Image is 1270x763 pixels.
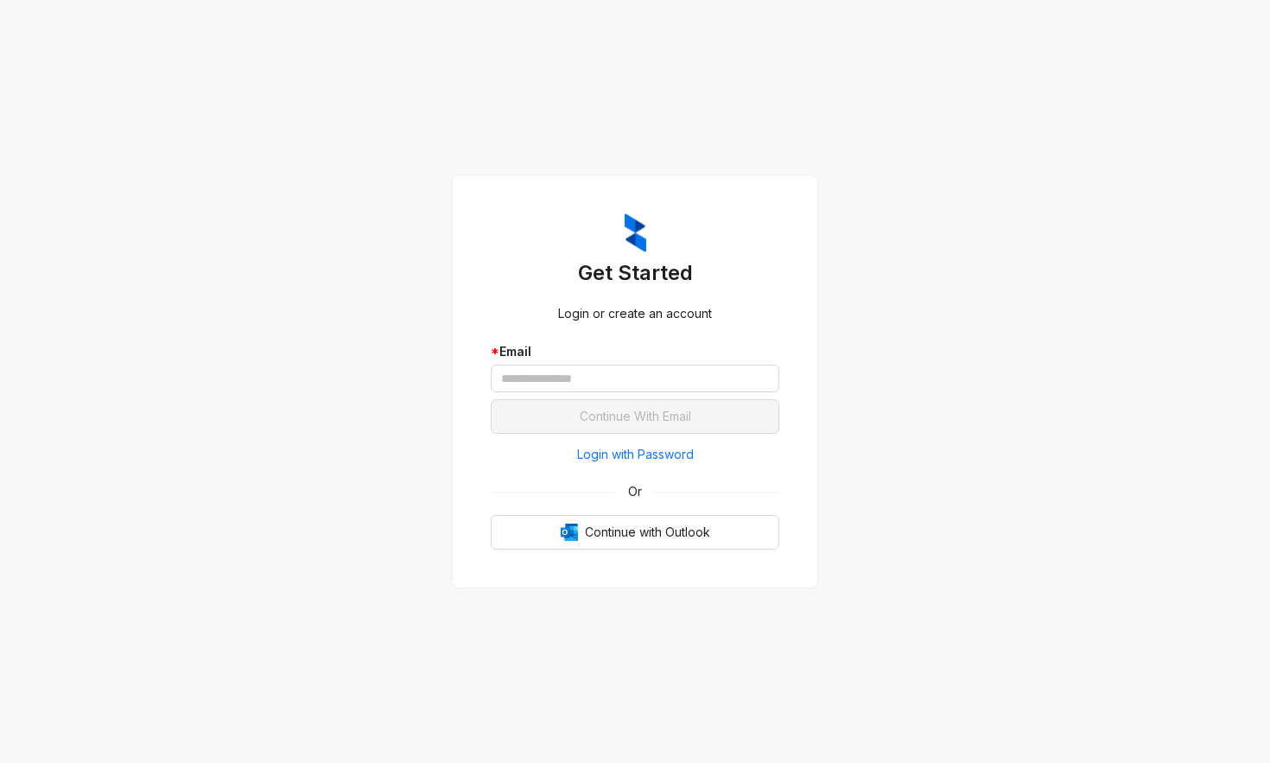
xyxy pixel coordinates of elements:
[491,515,779,550] button: OutlookContinue with Outlook
[491,304,779,323] div: Login or create an account
[625,213,646,253] img: ZumaIcon
[616,482,654,501] span: Or
[491,399,779,434] button: Continue With Email
[491,259,779,287] h3: Get Started
[491,342,779,361] div: Email
[577,445,694,464] span: Login with Password
[561,524,578,541] img: Outlook
[491,441,779,468] button: Login with Password
[585,523,710,542] span: Continue with Outlook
